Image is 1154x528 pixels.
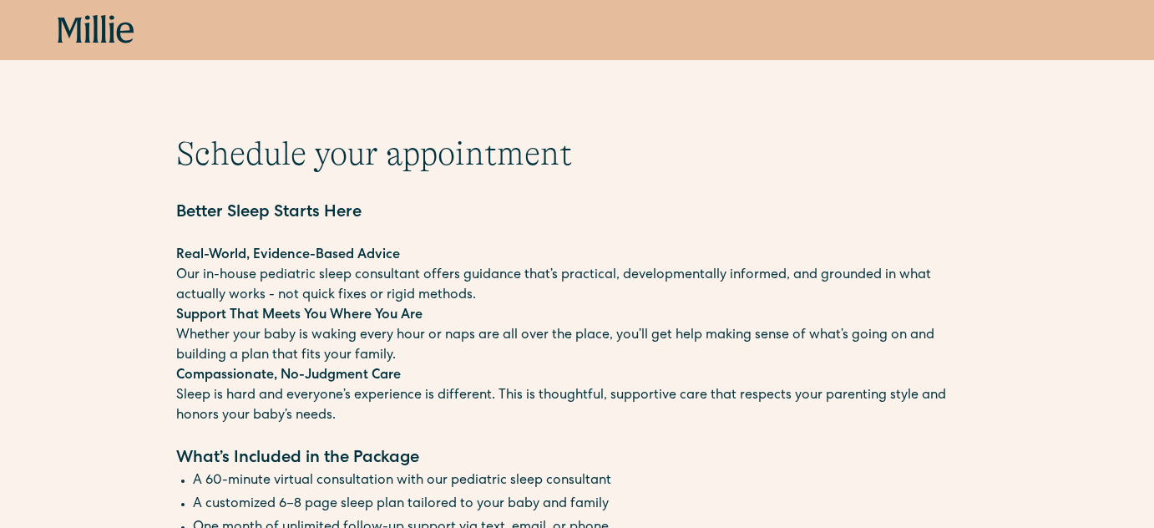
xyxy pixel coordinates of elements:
li: A 60-minute virtual consultation with our pediatric sleep consultant [193,471,978,491]
strong: Real-World, Evidence-Based Advice [176,249,400,262]
strong: Compassionate, No-Judgment Care [176,369,401,383]
p: Whether your baby is waking every hour or naps are all over the place, you’ll get help making sen... [176,306,978,366]
p: Sleep is hard and everyone’s experience is different. This is thoughtful, supportive care that re... [176,366,978,426]
h1: Schedule your appointment [176,134,978,174]
p: ‍ [176,426,978,446]
p: Our in-house pediatric sleep consultant offers guidance that’s practical, developmentally informe... [176,246,978,306]
p: ‍ [176,226,978,246]
strong: Better Sleep Starts Here [176,205,362,221]
strong: What’s Included in the Package [176,450,419,467]
strong: Support That Meets You Where You Are [176,309,423,322]
li: A customized 6–8 page sleep plan tailored to your baby and family [193,495,978,515]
